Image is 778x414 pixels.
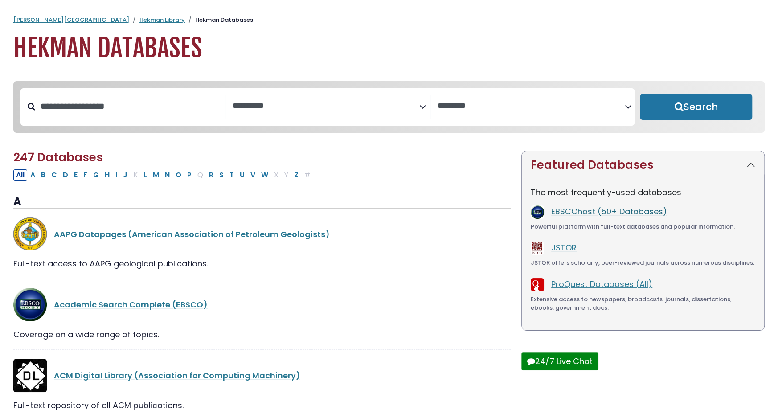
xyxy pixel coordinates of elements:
textarea: Search [233,102,419,111]
a: JSTOR [551,242,577,253]
span: 247 Databases [13,149,103,165]
a: ProQuest Databases (All) [551,279,652,290]
button: Filter Results O [173,169,184,181]
button: Filter Results B [38,169,48,181]
button: Filter Results P [184,169,194,181]
button: Filter Results F [81,169,90,181]
button: Filter Results Z [291,169,301,181]
button: Featured Databases [522,151,764,179]
a: EBSCOhost (50+ Databases) [551,206,667,217]
div: Coverage on a wide range of topics. [13,328,511,340]
button: Filter Results C [49,169,60,181]
h1: Hekman Databases [13,33,765,63]
button: 24/7 Live Chat [521,352,598,370]
button: Filter Results T [227,169,237,181]
div: Extensive access to newspapers, broadcasts, journals, dissertations, ebooks, government docs. [531,295,755,312]
button: Filter Results R [206,169,216,181]
button: All [13,169,27,181]
a: AAPG Datapages (American Association of Petroleum Geologists) [54,229,330,240]
nav: Search filters [13,81,765,133]
a: ACM Digital Library (Association for Computing Machinery) [54,370,300,381]
a: Academic Search Complete (EBSCO) [54,299,208,310]
button: Filter Results U [237,169,247,181]
button: Filter Results V [248,169,258,181]
a: Hekman Library [139,16,185,24]
button: Filter Results W [258,169,271,181]
nav: breadcrumb [13,16,765,25]
button: Filter Results S [217,169,226,181]
button: Filter Results G [90,169,102,181]
div: Alpha-list to filter by first letter of database name [13,169,314,180]
textarea: Search [438,102,624,111]
button: Filter Results H [102,169,112,181]
button: Filter Results A [28,169,38,181]
button: Filter Results D [60,169,71,181]
p: The most frequently-used databases [531,186,755,198]
button: Submit for Search Results [640,94,752,120]
a: [PERSON_NAME][GEOGRAPHIC_DATA] [13,16,129,24]
h3: A [13,195,511,209]
button: Filter Results E [71,169,80,181]
button: Filter Results N [162,169,172,181]
div: Full-text access to AAPG geological publications. [13,258,511,270]
button: Filter Results L [141,169,150,181]
div: Powerful platform with full-text databases and popular information. [531,222,755,231]
button: Filter Results M [150,169,162,181]
input: Search database by title or keyword [35,99,225,114]
div: JSTOR offers scholarly, peer-reviewed journals across numerous disciplines. [531,258,755,267]
div: Full-text repository of all ACM publications. [13,399,511,411]
button: Filter Results I [113,169,120,181]
button: Filter Results J [120,169,130,181]
li: Hekman Databases [185,16,253,25]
